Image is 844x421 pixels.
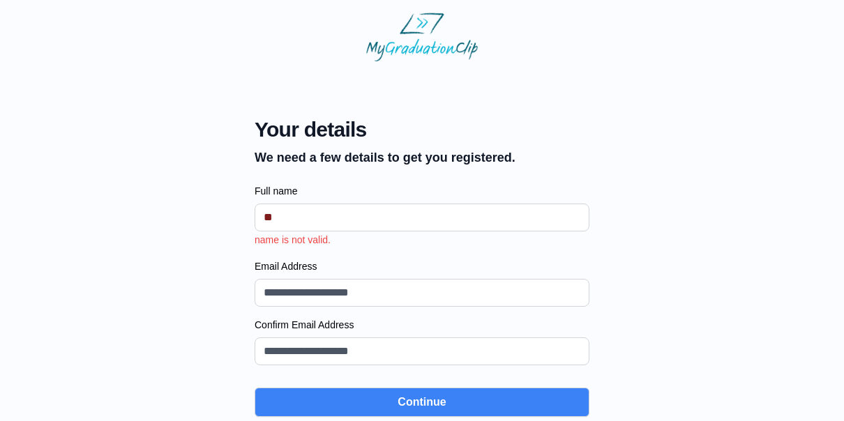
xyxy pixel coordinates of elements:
[255,184,589,198] label: Full name
[255,148,515,167] p: We need a few details to get you registered.
[366,13,478,61] img: MyGraduationClip
[255,388,589,417] button: Continue
[255,318,589,332] label: Confirm Email Address
[255,117,515,142] span: Your details
[255,234,331,245] span: name is not valid.
[255,259,589,273] label: Email Address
